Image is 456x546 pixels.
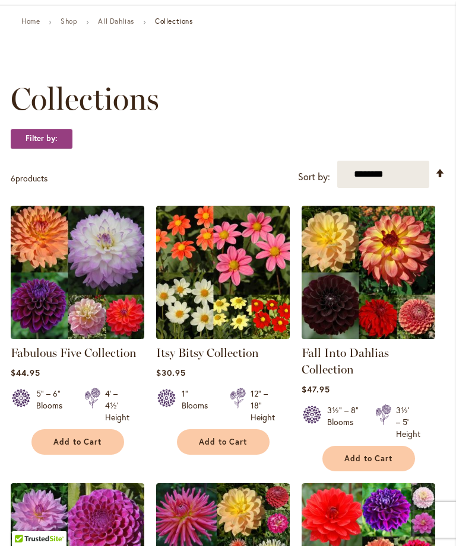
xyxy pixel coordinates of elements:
div: 12" – 18" Height [251,388,275,423]
a: Fabulous Five Collection [11,330,144,341]
img: Fabulous Five Collection [11,206,144,339]
label: Sort by: [298,166,330,188]
div: 1" Blooms [182,388,216,423]
button: Add to Cart [177,429,270,455]
a: Fabulous Five Collection [11,346,137,360]
a: Fall Into Dahlias Collection [302,330,435,341]
span: $47.95 [302,384,330,395]
div: 3½' – 5' Height [396,404,420,440]
span: Add to Cart [344,454,393,464]
img: Itsy Bitsy Collection [156,206,290,339]
span: Collections [11,81,159,117]
div: 5" – 6" Blooms [36,388,70,423]
iframe: Launch Accessibility Center [9,504,42,537]
span: $30.95 [156,367,186,378]
button: Add to Cart [31,429,124,455]
button: Add to Cart [322,446,415,471]
strong: Filter by: [11,129,72,149]
span: Add to Cart [53,437,102,447]
div: 3½" – 8" Blooms [327,404,361,440]
span: Add to Cart [199,437,248,447]
div: 4' – 4½' Height [105,388,129,423]
a: All Dahlias [98,17,134,25]
span: $44.95 [11,367,40,378]
strong: Collections [155,17,193,25]
span: 6 [11,173,15,184]
a: Shop [61,17,77,25]
a: Fall Into Dahlias Collection [302,346,389,376]
a: Itsy Bitsy Collection [156,330,290,341]
a: Home [21,17,40,25]
a: Itsy Bitsy Collection [156,346,259,360]
img: Fall Into Dahlias Collection [302,206,435,339]
p: products [11,169,47,188]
